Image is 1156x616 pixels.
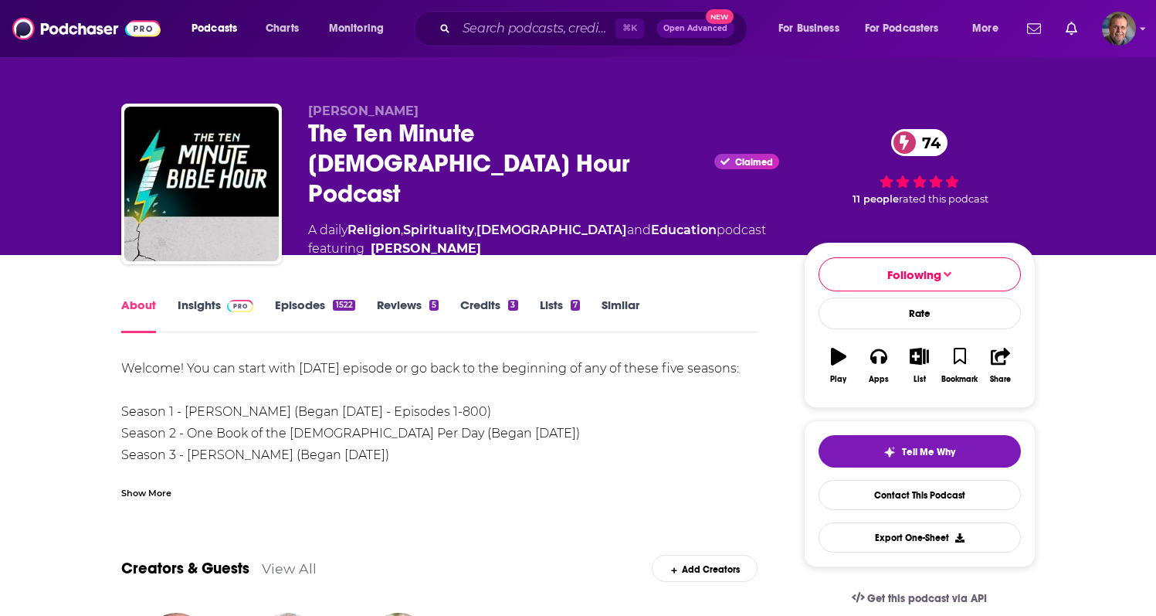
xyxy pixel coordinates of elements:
[706,9,734,24] span: New
[869,375,889,384] div: Apps
[819,435,1021,468] button: tell me why sparkleTell Me Why
[819,257,1021,291] button: Following
[1102,12,1136,46] span: Logged in as dan82658
[308,104,419,118] span: [PERSON_NAME]
[1102,12,1136,46] button: Show profile menu
[1102,12,1136,46] img: User Profile
[980,338,1020,393] button: Share
[275,298,354,333] a: Episodes1522
[652,555,758,582] div: Add Creators
[602,298,639,333] a: Similar
[819,480,1021,510] a: Contact This Podcast
[540,298,580,333] a: Lists7
[571,300,580,311] div: 7
[262,560,317,577] a: View All
[266,18,299,39] span: Charts
[333,300,354,311] div: 1522
[1021,15,1047,42] a: Show notifications dropdown
[940,338,980,393] button: Bookmark
[121,559,249,578] a: Creators & Guests
[656,19,734,38] button: Open AdvancedNew
[819,298,1021,329] div: Rate
[456,16,615,41] input: Search podcasts, credits, & more...
[830,375,846,384] div: Play
[899,338,939,393] button: List
[308,240,766,258] span: featuring
[804,104,1036,230] div: 74 11 peoplerated this podcast
[329,18,384,39] span: Monitoring
[961,16,1018,41] button: open menu
[377,298,439,333] a: Reviews5
[371,240,481,258] a: Matt Whitman
[778,18,839,39] span: For Business
[474,223,476,237] span: ,
[990,375,1011,384] div: Share
[819,522,1021,553] button: Export One-Sheet
[308,221,766,258] div: A daily podcast
[819,338,859,393] button: Play
[256,16,308,41] a: Charts
[867,592,987,605] span: Get this podcast via API
[855,16,961,41] button: open menu
[907,129,948,156] span: 74
[627,223,651,237] span: and
[853,193,899,205] span: 11 people
[865,18,939,39] span: For Podcasters
[401,223,403,237] span: ,
[941,375,978,384] div: Bookmark
[887,267,941,282] span: Following
[12,14,161,43] img: Podchaser - Follow, Share and Rate Podcasts
[651,223,717,237] a: Education
[899,193,988,205] span: rated this podcast
[615,19,644,39] span: ⌘ K
[429,11,762,46] div: Search podcasts, credits, & more...
[460,298,517,333] a: Credits3
[124,107,279,261] img: The Ten Minute Bible Hour Podcast
[192,18,237,39] span: Podcasts
[883,446,896,458] img: tell me why sparkle
[178,298,254,333] a: InsightsPodchaser Pro
[181,16,257,41] button: open menu
[891,129,948,156] a: 74
[902,446,955,458] span: Tell Me Why
[972,18,998,39] span: More
[914,375,926,384] div: List
[429,300,439,311] div: 5
[859,338,899,393] button: Apps
[476,223,627,237] a: [DEMOGRAPHIC_DATA]
[347,223,401,237] a: Religion
[227,300,254,312] img: Podchaser Pro
[735,158,773,166] span: Claimed
[1059,15,1083,42] a: Show notifications dropdown
[663,25,727,32] span: Open Advanced
[318,16,404,41] button: open menu
[403,223,474,237] a: Spirituality
[121,298,156,333] a: About
[768,16,859,41] button: open menu
[508,300,517,311] div: 3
